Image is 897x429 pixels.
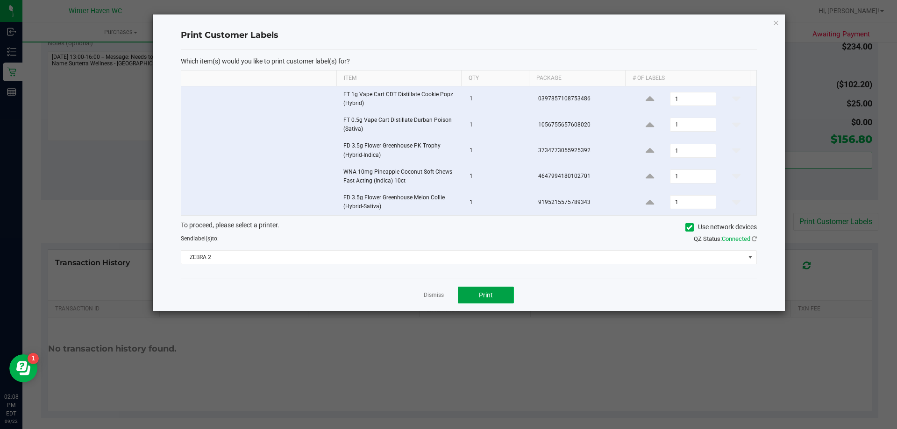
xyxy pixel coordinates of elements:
span: ZEBRA 2 [181,251,745,264]
td: 1 [464,86,533,112]
iframe: Resource center [9,354,37,382]
h4: Print Customer Labels [181,29,757,42]
td: 4647994180102701 [533,164,630,190]
button: Print [458,287,514,303]
td: 1 [464,164,533,190]
label: Use network devices [685,222,757,232]
td: FT 0.5g Vape Cart Distillate Durban Poison (Sativa) [338,112,464,138]
span: Print [479,291,493,299]
span: Send to: [181,235,219,242]
td: 0397857108753486 [533,86,630,112]
span: Connected [722,235,750,242]
span: QZ Status: [694,235,757,242]
iframe: Resource center unread badge [28,353,39,364]
p: Which item(s) would you like to print customer label(s) for? [181,57,757,65]
th: Qty [461,70,529,86]
td: 9195215575789343 [533,190,630,215]
a: Dismiss [424,291,444,299]
td: 1056755657608020 [533,112,630,138]
span: label(s) [193,235,212,242]
td: FT 1g Vape Cart CDT Distillate Cookie Popz (Hybrid) [338,86,464,112]
td: 1 [464,190,533,215]
td: WNA 10mg Pineapple Coconut Soft Chews Fast Acting (Indica) 10ct [338,164,464,190]
td: 1 [464,138,533,163]
th: Package [529,70,625,86]
td: 1 [464,112,533,138]
td: 3734773055925392 [533,138,630,163]
div: To proceed, please select a printer. [174,220,764,234]
td: FD 3.5g Flower Greenhouse PK Trophy (Hybrid-Indica) [338,138,464,163]
th: Item [336,70,461,86]
td: FD 3.5g Flower Greenhouse Melon Collie (Hybrid-Sativa) [338,190,464,215]
th: # of labels [625,70,750,86]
